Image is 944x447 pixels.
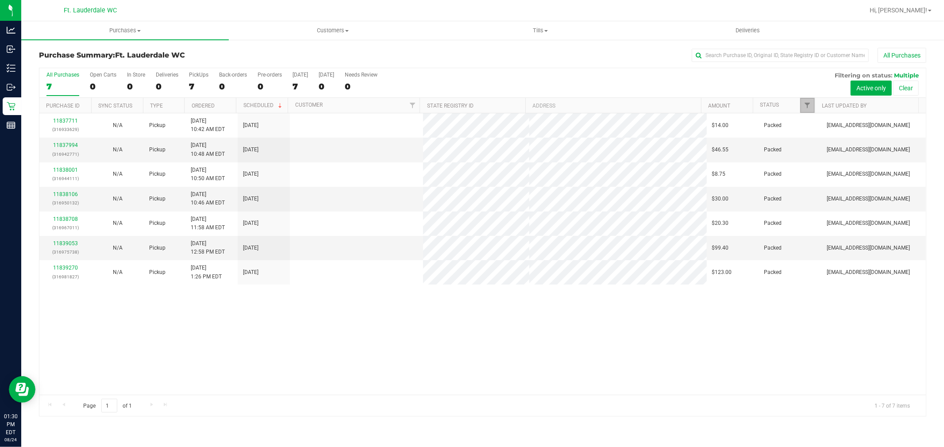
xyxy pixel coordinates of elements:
[243,146,258,154] span: [DATE]
[101,399,117,412] input: 1
[189,81,208,92] div: 7
[45,174,86,183] p: (316944111)
[800,98,815,113] a: Filter
[113,171,123,177] span: Not Applicable
[192,103,215,109] a: Ordered
[46,103,80,109] a: Purchase ID
[712,146,729,154] span: $46.55
[827,121,910,130] span: [EMAIL_ADDRESS][DOMAIN_NAME]
[822,103,867,109] a: Last Updated By
[243,102,284,108] a: Scheduled
[53,167,78,173] a: 11838001
[712,244,729,252] span: $99.40
[149,121,166,130] span: Pickup
[712,195,729,203] span: $30.00
[149,219,166,227] span: Pickup
[156,72,178,78] div: Deliveries
[90,81,116,92] div: 0
[827,146,910,154] span: [EMAIL_ADDRESS][DOMAIN_NAME]
[712,219,729,227] span: $20.30
[692,49,869,62] input: Search Purchase ID, Original ID, State Registry ID or Customer Name...
[149,268,166,277] span: Pickup
[437,27,643,35] span: Tills
[113,245,123,251] span: Not Applicable
[827,268,910,277] span: [EMAIL_ADDRESS][DOMAIN_NAME]
[708,103,730,109] a: Amount
[9,376,35,403] iframe: Resource center
[7,121,15,130] inline-svg: Reports
[113,244,123,252] button: N/A
[191,141,225,158] span: [DATE] 10:48 AM EDT
[894,72,919,79] span: Multiple
[764,170,782,178] span: Packed
[712,268,732,277] span: $123.00
[189,72,208,78] div: PickUps
[764,219,782,227] span: Packed
[827,170,910,178] span: [EMAIL_ADDRESS][DOMAIN_NAME]
[219,72,247,78] div: Back-orders
[98,103,132,109] a: Sync Status
[644,21,852,40] a: Deliveries
[113,219,123,227] button: N/A
[21,27,229,35] span: Purchases
[53,118,78,124] a: 11837711
[113,269,123,275] span: Not Applicable
[76,399,139,412] span: Page of 1
[90,72,116,78] div: Open Carts
[7,83,15,92] inline-svg: Outbound
[150,103,163,109] a: Type
[64,7,117,14] span: Ft. Lauderdale WC
[156,81,178,92] div: 0
[39,51,335,59] h3: Purchase Summary:
[427,103,474,109] a: State Registry ID
[113,195,123,203] button: N/A
[827,219,910,227] span: [EMAIL_ADDRESS][DOMAIN_NAME]
[4,436,17,443] p: 08/24
[191,190,225,207] span: [DATE] 10:46 AM EDT
[243,121,258,130] span: [DATE]
[191,239,225,256] span: [DATE] 12:58 PM EDT
[243,268,258,277] span: [DATE]
[764,244,782,252] span: Packed
[243,219,258,227] span: [DATE]
[258,81,282,92] div: 0
[45,223,86,232] p: (316967011)
[53,191,78,197] a: 11838106
[219,81,247,92] div: 0
[191,215,225,232] span: [DATE] 11:58 AM EDT
[243,244,258,252] span: [DATE]
[113,268,123,277] button: N/A
[113,220,123,226] span: Not Applicable
[4,412,17,436] p: 01:30 PM EDT
[405,98,420,113] a: Filter
[345,81,378,92] div: 0
[46,72,79,78] div: All Purchases
[229,27,436,35] span: Customers
[243,195,258,203] span: [DATE]
[113,121,123,130] button: N/A
[724,27,772,35] span: Deliveries
[293,72,308,78] div: [DATE]
[827,195,910,203] span: [EMAIL_ADDRESS][DOMAIN_NAME]
[436,21,644,40] a: Tills
[53,216,78,222] a: 11838708
[53,142,78,148] a: 11837994
[113,170,123,178] button: N/A
[45,150,86,158] p: (316942771)
[149,146,166,154] span: Pickup
[127,81,145,92] div: 0
[295,102,323,108] a: Customer
[764,146,782,154] span: Packed
[45,273,86,281] p: (316981827)
[867,399,917,412] span: 1 - 7 of 7 items
[835,72,892,79] span: Filtering on status:
[827,244,910,252] span: [EMAIL_ADDRESS][DOMAIN_NAME]
[319,81,334,92] div: 0
[870,7,927,14] span: Hi, [PERSON_NAME]!
[760,102,779,108] a: Status
[45,125,86,134] p: (316933629)
[764,195,782,203] span: Packed
[7,64,15,73] inline-svg: Inventory
[191,264,222,281] span: [DATE] 1:26 PM EDT
[46,81,79,92] div: 7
